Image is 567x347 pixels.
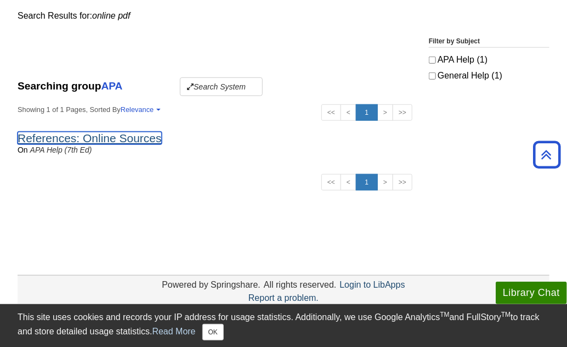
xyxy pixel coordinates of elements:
[501,311,511,318] sup: TM
[18,145,28,154] span: on
[321,104,412,121] ul: Search Pagination
[429,36,549,48] legend: Filter by Subject
[377,104,393,121] a: >
[393,174,412,191] a: >>
[121,105,159,114] a: Relevance
[393,104,412,121] a: >>
[202,324,224,340] button: Close
[101,80,122,92] a: APA
[429,57,436,64] input: APA Help (1)
[321,104,341,121] a: <<
[152,327,195,336] a: Read More
[356,104,378,121] a: 1
[18,132,162,144] a: References: Online Sources
[377,174,393,191] a: >
[92,11,130,20] em: online pdf
[341,174,356,191] a: <
[160,280,262,289] div: Powered by Springshare.
[429,72,436,80] input: General Help (1)
[440,311,449,318] sup: TM
[429,69,549,82] label: General Help (1)
[18,311,549,340] div: This site uses cookies and records your IP address for usage statistics. Additionally, we use Goo...
[30,145,92,154] a: APA Help (7th Ed)
[18,9,549,23] div: Search Results for:
[18,77,412,96] div: Searching group
[429,53,549,66] label: APA Help (1)
[529,147,564,162] a: Back to Top
[321,174,341,191] a: <<
[180,77,263,96] button: Search System
[356,174,378,191] a: 1
[262,280,338,289] div: All rights reserved.
[339,280,405,289] a: Login to LibApps
[18,104,412,115] strong: Showing 1 of 1 Pages, Sorted By
[248,293,319,303] a: Report a problem.
[496,282,567,304] button: Library Chat
[341,104,356,121] a: <
[321,174,412,191] ul: Search Pagination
